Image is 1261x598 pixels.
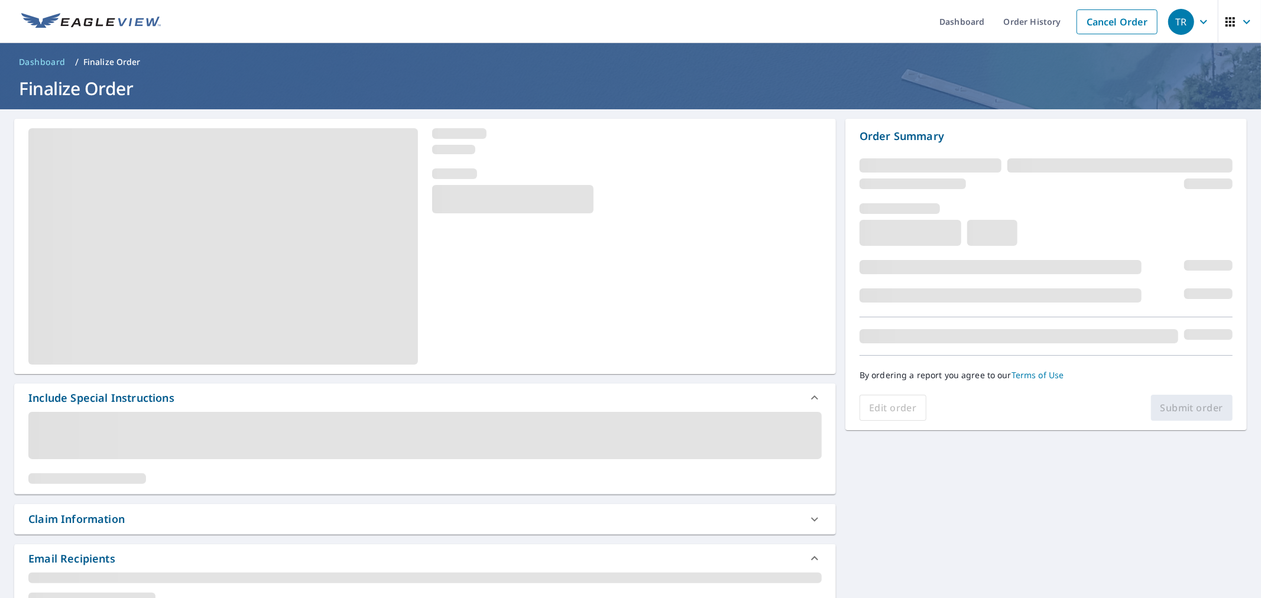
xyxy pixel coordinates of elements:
[14,383,836,412] div: Include Special Instructions
[75,55,79,69] li: /
[1077,9,1158,34] a: Cancel Order
[860,370,1233,381] p: By ordering a report you agree to our
[14,504,836,534] div: Claim Information
[83,56,141,68] p: Finalize Order
[28,551,115,567] div: Email Recipients
[28,390,174,406] div: Include Special Instructions
[21,13,161,31] img: EV Logo
[1168,9,1194,35] div: TR
[14,53,70,71] a: Dashboard
[19,56,66,68] span: Dashboard
[860,128,1233,144] p: Order Summary
[1012,369,1064,381] a: Terms of Use
[14,544,836,573] div: Email Recipients
[14,53,1247,71] nav: breadcrumb
[14,76,1247,100] h1: Finalize Order
[28,511,125,527] div: Claim Information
